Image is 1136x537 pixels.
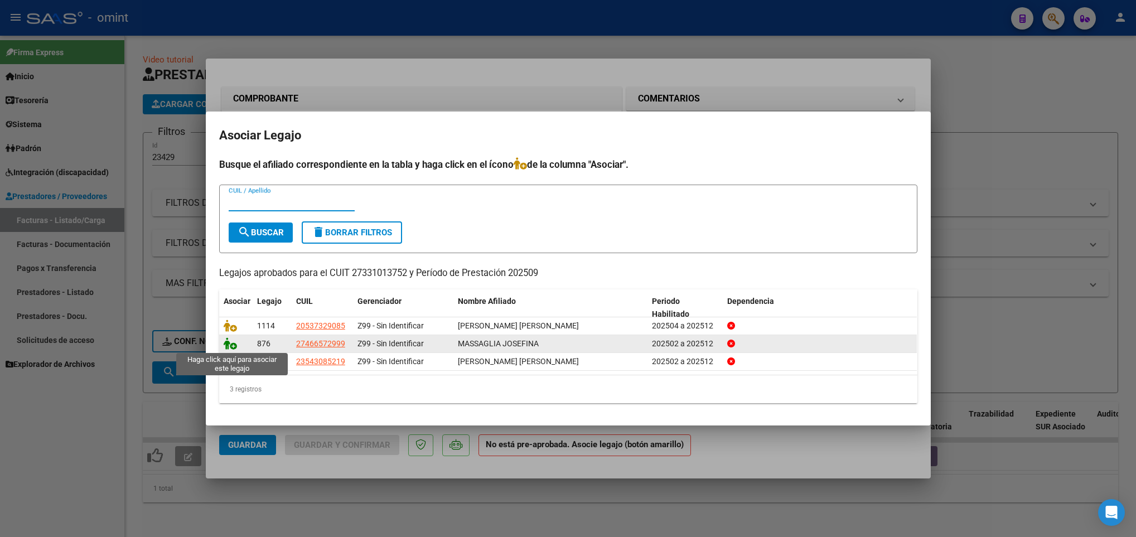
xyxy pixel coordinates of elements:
[238,225,251,239] mat-icon: search
[257,357,266,366] span: 20
[219,375,917,403] div: 3 registros
[357,357,424,366] span: Z99 - Sin Identificar
[219,289,253,326] datatable-header-cell: Asociar
[1098,499,1125,526] div: Open Intercom Messenger
[238,228,284,238] span: Buscar
[357,339,424,348] span: Z99 - Sin Identificar
[353,289,453,326] datatable-header-cell: Gerenciador
[647,289,723,326] datatable-header-cell: Periodo Habilitado
[296,339,345,348] span: 27466572999
[253,289,292,326] datatable-header-cell: Legajo
[312,228,392,238] span: Borrar Filtros
[219,267,917,280] p: Legajos aprobados para el CUIT 27331013752 y Período de Prestación 202509
[723,289,917,326] datatable-header-cell: Dependencia
[652,355,718,368] div: 202502 a 202512
[458,321,579,330] span: VEIZAGA ALTAMIRANO AGUSTIN ALEJANDRO
[296,297,313,306] span: CUIL
[458,297,516,306] span: Nombre Afiliado
[224,297,250,306] span: Asociar
[727,297,774,306] span: Dependencia
[652,337,718,350] div: 202502 a 202512
[219,125,917,146] h2: Asociar Legajo
[296,321,345,330] span: 20537329085
[652,297,689,318] span: Periodo Habilitado
[357,297,402,306] span: Gerenciador
[652,320,718,332] div: 202504 a 202512
[292,289,353,326] datatable-header-cell: CUIL
[257,321,275,330] span: 1114
[453,289,647,326] datatable-header-cell: Nombre Afiliado
[257,297,282,306] span: Legajo
[312,225,325,239] mat-icon: delete
[296,357,345,366] span: 23543085219
[458,339,539,348] span: MASSAGLIA JOSEFINA
[458,357,579,366] span: ALVAREZ RAMIREZ BAUTISTA NAHUEL
[219,157,917,172] h4: Busque el afiliado correspondiente en la tabla y haga click en el ícono de la columna "Asociar".
[302,221,402,244] button: Borrar Filtros
[357,321,424,330] span: Z99 - Sin Identificar
[257,339,270,348] span: 876
[229,222,293,243] button: Buscar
